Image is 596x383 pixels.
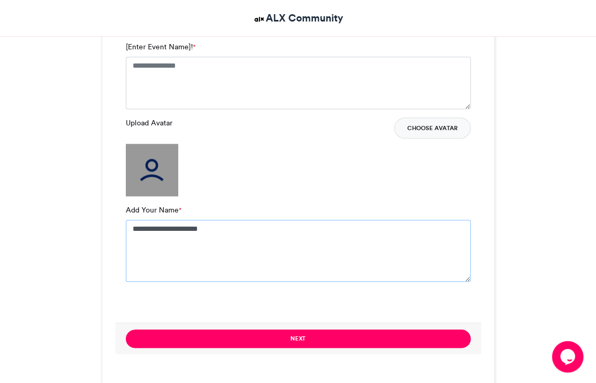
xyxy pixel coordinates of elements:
[552,341,586,373] iframe: chat widget
[126,144,178,196] img: user_filled.png
[253,10,343,26] a: ALX Community
[126,118,172,129] label: Upload Avatar
[126,329,471,348] button: Next
[126,41,196,52] label: [Enter Event Name]!
[126,205,181,216] label: Add Your Name
[394,118,471,139] button: Choose Avatar
[253,13,266,26] img: ALX Community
